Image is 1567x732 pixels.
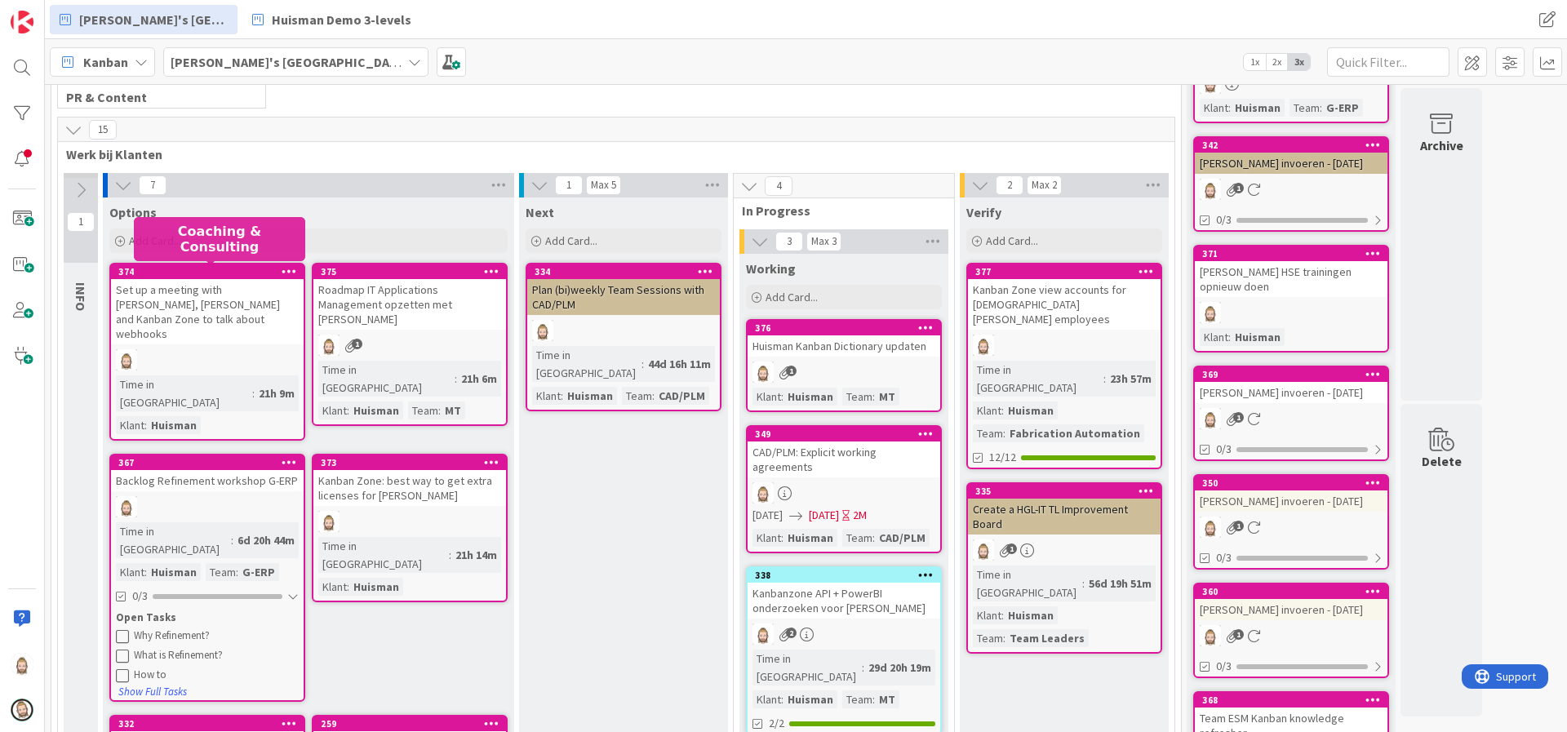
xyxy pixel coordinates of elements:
div: Klant [318,401,347,419]
div: 335Create a HGL-IT TL Improvement Board [968,484,1161,535]
div: 371 [1195,246,1387,261]
span: 2 [996,175,1023,195]
div: Team [842,690,872,708]
span: : [862,659,864,677]
span: Working [746,260,796,277]
a: 375Roadmap IT Applications Management opzetten met [PERSON_NAME]RvTime in [GEOGRAPHIC_DATA]:21h 6... [312,263,508,426]
div: Rv [527,320,720,341]
span: : [781,690,783,708]
div: Time in [GEOGRAPHIC_DATA] [973,361,1103,397]
div: 374 [111,264,304,279]
div: Rv [313,511,506,532]
img: Rv [318,335,340,356]
div: 373 [313,455,506,470]
a: 367Backlog Refinement workshop G-ERPRvTime in [GEOGRAPHIC_DATA]:6d 20h 44mKlant:HuismanTeam:G-ERP... [109,454,305,702]
div: 350 [1202,477,1387,489]
span: 0/3 [1216,549,1232,566]
div: Max 3 [811,237,837,246]
div: 6d 20h 44m [233,531,299,549]
div: Huisman [783,388,837,406]
img: Rv [973,335,994,356]
div: Max 5 [591,181,616,189]
div: MT [875,690,899,708]
div: Time in [GEOGRAPHIC_DATA] [116,375,252,411]
img: Visit kanbanzone.com [11,11,33,33]
span: 0/3 [132,588,148,605]
div: 375 [313,264,506,279]
div: 349 [748,427,940,441]
span: Werk bij Klanten [66,146,1154,162]
div: 369 [1202,369,1387,380]
span: 7 [139,175,166,195]
span: 12/12 [989,449,1016,466]
div: 21h 6m [457,370,501,388]
span: Add Card... [986,233,1038,248]
div: [PERSON_NAME] HSE trainingen opnieuw doen [1195,261,1387,297]
div: [PERSON_NAME] invoeren - [DATE] [1195,382,1387,403]
img: Rv [1200,517,1221,538]
div: 335 [975,486,1161,497]
div: Time in [GEOGRAPHIC_DATA] [318,361,455,397]
a: 334Plan (bi)weekly Team Sessions with CAD/PLMRvTime in [GEOGRAPHIC_DATA]:44d 16h 11mKlant:Huisman... [526,263,721,411]
span: Options [109,204,157,220]
img: Rv [1200,625,1221,646]
div: Klant [318,578,347,596]
div: Time in [GEOGRAPHIC_DATA] [752,650,862,685]
div: Huisman [349,401,403,419]
span: : [1001,606,1004,624]
div: Klant [1200,328,1228,346]
img: Rv [752,362,774,383]
a: 377Kanban Zone view accounts for [DEMOGRAPHIC_DATA] [PERSON_NAME] employeesRvTime in [GEOGRAPHIC_... [966,263,1162,469]
img: Rv [116,496,137,517]
span: Huisman Demo 3-levels [272,10,411,29]
div: MT [441,401,465,419]
div: 338Kanbanzone API + PowerBI onderzoeken voor [PERSON_NAME] [748,568,940,619]
span: 15 [89,120,117,140]
div: Huisman [147,416,201,434]
span: 2/2 [769,715,784,732]
div: Roadmap IT Applications Management opzetten met [PERSON_NAME] [313,279,506,330]
a: 376Huisman Kanban Dictionary updatenRvKlant:HuismanTeam:MT [746,319,942,412]
span: Support [34,2,74,22]
div: 369 [1195,367,1387,382]
div: Team [842,529,872,547]
span: 1x [1244,54,1266,70]
div: 367 [111,455,304,470]
div: 360 [1202,586,1387,597]
span: Verify [966,204,1001,220]
div: Team [408,401,438,419]
span: : [231,531,233,549]
span: : [252,384,255,402]
span: : [455,370,457,388]
a: 369[PERSON_NAME] invoeren - [DATE]Rv0/3 [1193,366,1389,461]
span: : [1001,401,1004,419]
div: 21h 14m [451,546,501,564]
span: Kanban [83,52,128,72]
div: 368 [1202,694,1387,706]
img: Rv [1200,179,1221,200]
span: : [561,387,563,405]
span: 1 [67,212,95,232]
div: 367Backlog Refinement workshop G-ERP [111,455,304,491]
div: 377 [968,264,1161,279]
div: [PERSON_NAME] invoeren - [DATE] [1195,153,1387,174]
div: 360 [1195,584,1387,599]
span: : [347,578,349,596]
span: : [1103,370,1106,388]
div: Klant [116,563,144,581]
div: G-ERP [1322,99,1363,117]
a: 349CAD/PLM: Explicit working agreementsRv[DATE][DATE]2MKlant:HuismanTeam:CAD/PLM [746,425,942,553]
span: [DATE] [752,507,783,524]
span: 1 [786,366,797,376]
div: Huisman Kanban Dictionary updaten [748,335,940,357]
span: : [144,563,147,581]
div: Set up a meeting with [PERSON_NAME], [PERSON_NAME] and Kanban Zone to talk about webhooks [111,279,304,344]
div: [PERSON_NAME] invoeren - [DATE] [1195,490,1387,512]
div: 332 [111,716,304,731]
div: Klant [752,690,781,708]
div: 23h 57m [1106,370,1156,388]
span: 1 [1233,629,1244,640]
div: Huisman [147,563,201,581]
span: 1 [1233,521,1244,531]
span: 0/3 [1216,658,1232,675]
